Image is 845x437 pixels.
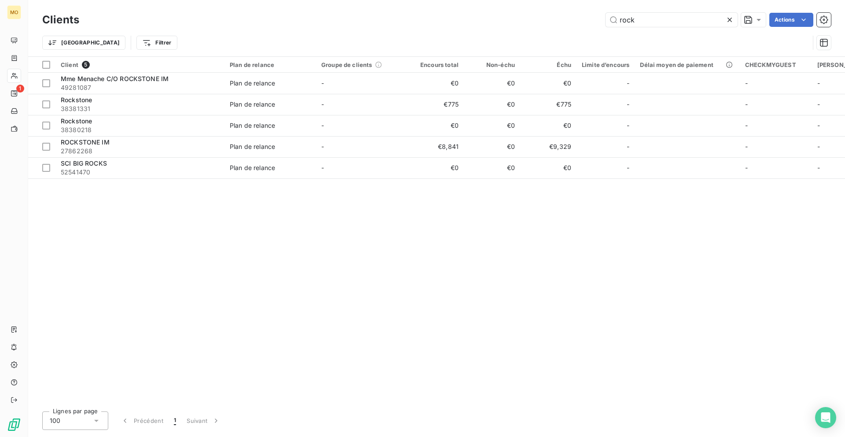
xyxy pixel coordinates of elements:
[321,79,324,87] span: -
[817,79,820,87] span: -
[61,117,92,125] span: Rockstone
[769,13,813,27] button: Actions
[42,36,125,50] button: [GEOGRAPHIC_DATA]
[61,159,107,167] span: SCI BIG ROCKS
[520,94,577,115] td: €775
[413,61,459,68] div: Encours total
[321,61,372,68] span: Groupe de clients
[408,73,464,94] td: €0
[82,61,90,69] span: 5
[61,168,219,177] span: 52541470
[7,5,21,19] div: MO
[745,79,748,87] span: -
[61,75,169,82] span: Mme Menache C/O ROCKSTONE IM
[61,104,219,113] span: 38381331
[745,164,748,171] span: -
[582,61,629,68] div: Limite d’encours
[464,115,520,136] td: €0
[230,163,275,172] div: Plan de relance
[321,164,324,171] span: -
[469,61,515,68] div: Non-échu
[61,96,92,104] span: Rockstone
[464,94,520,115] td: €0
[61,83,219,92] span: 49281087
[627,121,629,130] span: -
[408,136,464,157] td: €8,841
[520,157,577,178] td: €0
[321,122,324,129] span: -
[520,136,577,157] td: €9,329
[136,36,177,50] button: Filtrer
[745,143,748,150] span: -
[520,115,577,136] td: €0
[745,61,807,68] div: CHECKMYGUEST
[627,163,629,172] span: -
[817,164,820,171] span: -
[464,136,520,157] td: €0
[817,143,820,150] span: -
[627,100,629,109] span: -
[464,157,520,178] td: €0
[464,73,520,94] td: €0
[169,411,181,430] button: 1
[627,142,629,151] span: -
[181,411,226,430] button: Suivant
[525,61,571,68] div: Échu
[16,85,24,93] span: 1
[817,122,820,129] span: -
[115,411,169,430] button: Précédent
[745,100,748,108] span: -
[174,416,176,425] span: 1
[817,100,820,108] span: -
[230,79,275,88] div: Plan de relance
[408,115,464,136] td: €0
[321,100,324,108] span: -
[230,142,275,151] div: Plan de relance
[230,121,275,130] div: Plan de relance
[640,61,734,68] div: Délai moyen de paiement
[815,407,836,428] div: Open Intercom Messenger
[61,147,219,156] span: 27862268
[408,94,464,115] td: €775
[61,61,78,68] span: Client
[61,126,219,134] span: 38380218
[230,100,275,109] div: Plan de relance
[61,138,110,146] span: ROCKSTONE IM
[42,12,79,28] h3: Clients
[50,416,60,425] span: 100
[627,79,629,88] span: -
[745,122,748,129] span: -
[408,157,464,178] td: €0
[230,61,311,68] div: Plan de relance
[321,143,324,150] span: -
[520,73,577,94] td: €0
[7,418,21,432] img: Logo LeanPay
[606,13,738,27] input: Rechercher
